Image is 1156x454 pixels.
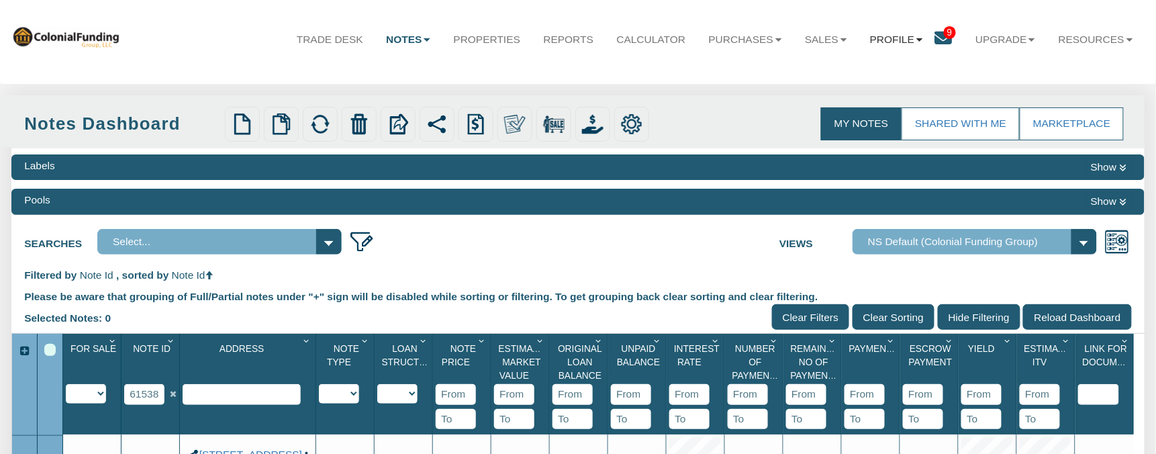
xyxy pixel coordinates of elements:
span: Estimated Market Value [499,344,551,381]
input: From [786,384,826,404]
span: Loan Structure [382,344,439,367]
div: Column Menu [826,334,840,348]
div: Sort None [319,338,374,404]
div: Escrow Payment Sort None [903,338,958,385]
div: Sort None [1078,338,1134,405]
span: Note Id [172,269,205,281]
input: To [961,409,1001,429]
div: Note Id Sort None [124,338,179,385]
span: Number Of Payments [732,344,782,381]
input: From [845,384,884,404]
span: For Sale [70,344,116,354]
a: Calculator [605,21,697,58]
span: Payment(P&I) [849,344,914,354]
a: Purchases [697,21,793,58]
a: Resources [1047,21,1145,58]
a: Upgrade [964,21,1047,58]
span: Unpaid Balance [617,344,660,367]
div: Select All [44,344,56,356]
div: Labels [24,158,55,173]
div: Unpaid Balance Sort None [611,338,666,385]
input: Reload Dashboard [1023,304,1131,330]
div: Sort None [961,338,1016,429]
div: Column Menu [1119,334,1133,348]
input: Clear Sorting [853,304,935,330]
span: Escrow Payment [909,344,953,367]
div: Link For Documents Sort None [1078,338,1134,385]
div: Expand All [12,344,37,359]
div: For Sale Sort None [66,338,121,385]
a: Properties [442,21,532,58]
img: 569736 [11,25,119,47]
div: Estimated Market Value Sort None [494,338,549,385]
div: Note Type Sort None [319,338,374,385]
input: To [669,409,709,429]
div: Number Of Payments Sort None [728,338,783,385]
div: Column Menu [885,334,899,348]
div: Sort None [66,338,121,404]
input: To [1020,409,1059,429]
span: Estimated Itv [1024,344,1077,367]
div: Loan Structure Sort None [377,338,432,385]
span: Link For Documents [1083,344,1143,367]
img: trash.png [348,113,370,135]
img: export.svg [387,113,409,135]
img: for_sale.png [543,113,565,135]
div: Column Menu [710,334,724,348]
img: copy.png [271,113,292,135]
div: Column Menu [359,334,373,348]
input: To [494,409,534,429]
input: To [786,409,826,429]
a: Trade Desk [285,21,375,58]
span: 9 [944,26,956,38]
span: Address [220,344,264,354]
div: Column Menu [1002,334,1016,348]
img: history.png [465,113,487,135]
span: Note Price [442,344,476,367]
div: Sort None [845,338,900,429]
div: Sort None [183,338,316,405]
div: Sort None [377,338,432,404]
img: views.png [1104,229,1130,255]
a: Profile [859,21,934,58]
input: From [436,384,475,404]
div: Sort None [552,338,608,429]
label: Views [779,229,853,251]
input: From [669,384,709,404]
span: Note Type [327,344,359,367]
div: Sort None [786,338,841,429]
span: Interest Rate [674,344,720,367]
div: Column Menu [418,334,432,348]
div: Sort None [903,338,958,429]
a: Sales [793,21,859,58]
img: edit_filter_icon.png [349,229,375,255]
img: purchase_offer.png [582,113,604,135]
div: Column Menu [164,334,179,348]
img: refresh.png [309,113,331,135]
div: Pools [24,193,50,208]
input: To [552,409,592,429]
div: Column Menu [768,334,782,348]
label: Searches [24,229,97,251]
div: Column Menu [534,334,548,348]
div: Remaining No Of Payments Sort None [786,338,841,385]
span: Note Id [80,269,113,281]
img: share.svg [426,113,448,135]
span: Note Id [133,344,171,354]
span: Remaining No Of Payments [791,344,843,381]
div: Please be aware that grouping of Full/Partial notes under "+" sign will be disabled while sorting... [24,283,1132,304]
div: Column Menu [1060,334,1074,348]
input: From [1020,384,1059,404]
input: To [436,409,475,429]
img: make_own.png [504,113,526,135]
div: Yield Sort None [961,338,1016,385]
input: Clear Filters [772,304,850,330]
div: Column Menu [593,334,607,348]
div: Sort None [669,338,724,429]
div: Sort None [436,338,491,429]
span: Original Loan Balance [558,344,602,381]
div: Original Loan Balance Sort None [552,338,608,385]
div: Note Price Sort None [436,338,491,385]
div: Sort None [611,338,666,429]
input: To [903,409,943,429]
